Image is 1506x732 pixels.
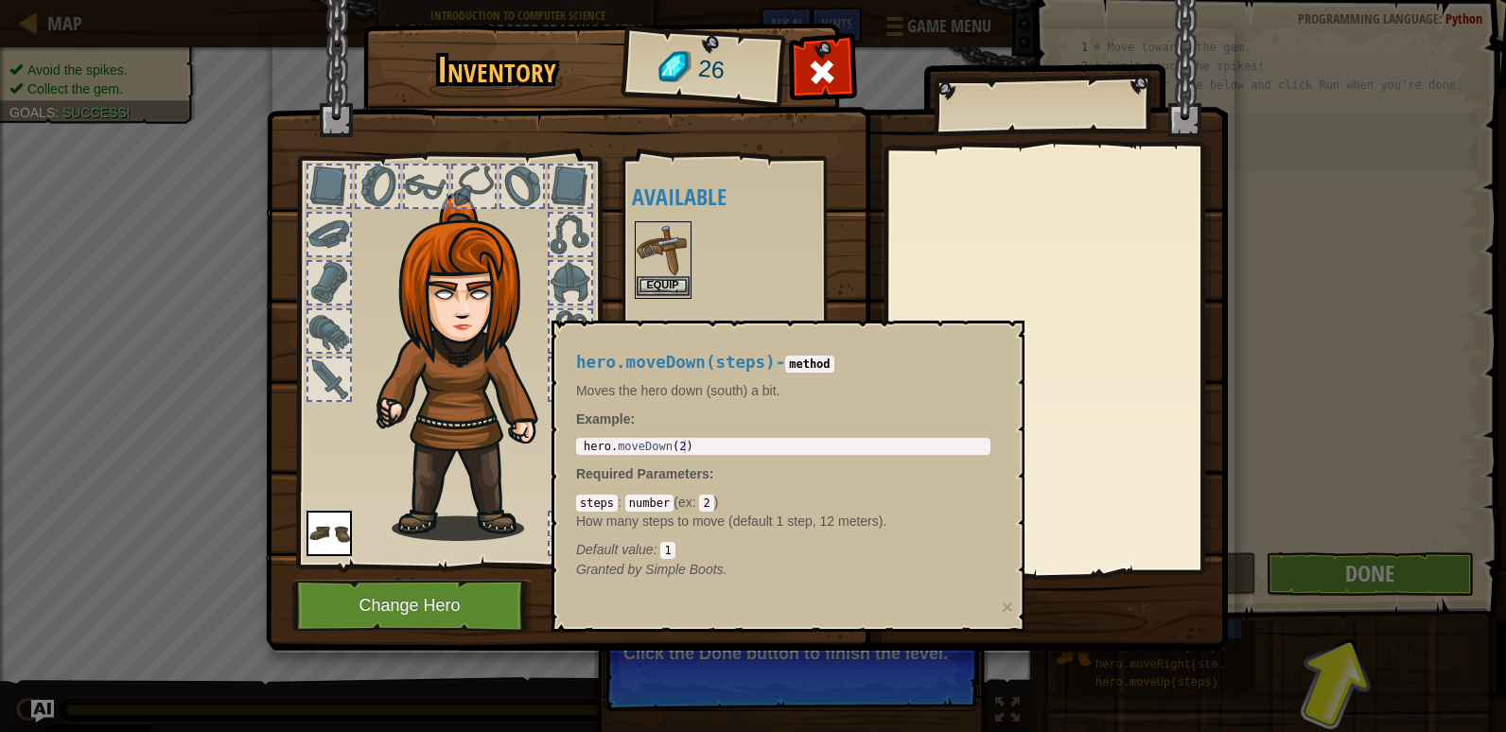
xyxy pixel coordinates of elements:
[576,562,727,577] em: Simple Boots.
[692,495,700,510] span: :
[306,511,352,556] img: portrait.png
[660,542,674,559] code: 1
[576,542,654,557] span: Default value
[576,562,645,577] span: Granted by
[678,495,692,510] span: ex
[576,493,990,559] div: ( )
[696,52,726,88] span: 26
[576,466,709,481] span: Required Parameters
[368,193,571,541] img: hair_f2.png
[637,223,690,276] img: portrait.png
[576,381,990,400] p: Moves the hero down (south) a bit.
[618,495,625,510] span: :
[576,354,990,372] h4: -
[709,466,714,481] span: :
[576,411,635,427] strong: :
[292,580,533,632] button: Change Hero
[576,495,618,512] code: steps
[625,495,674,512] code: number
[376,50,618,90] h1: Inventory
[1002,597,1013,617] button: ×
[637,276,690,296] button: Equip
[576,411,631,427] span: Example
[632,184,869,209] h4: Available
[576,512,990,531] p: How many steps to move (default 1 step, 12 meters).
[654,542,661,557] span: :
[576,353,776,372] span: hero.moveDown(steps)
[699,495,713,512] code: 2
[785,356,833,373] code: method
